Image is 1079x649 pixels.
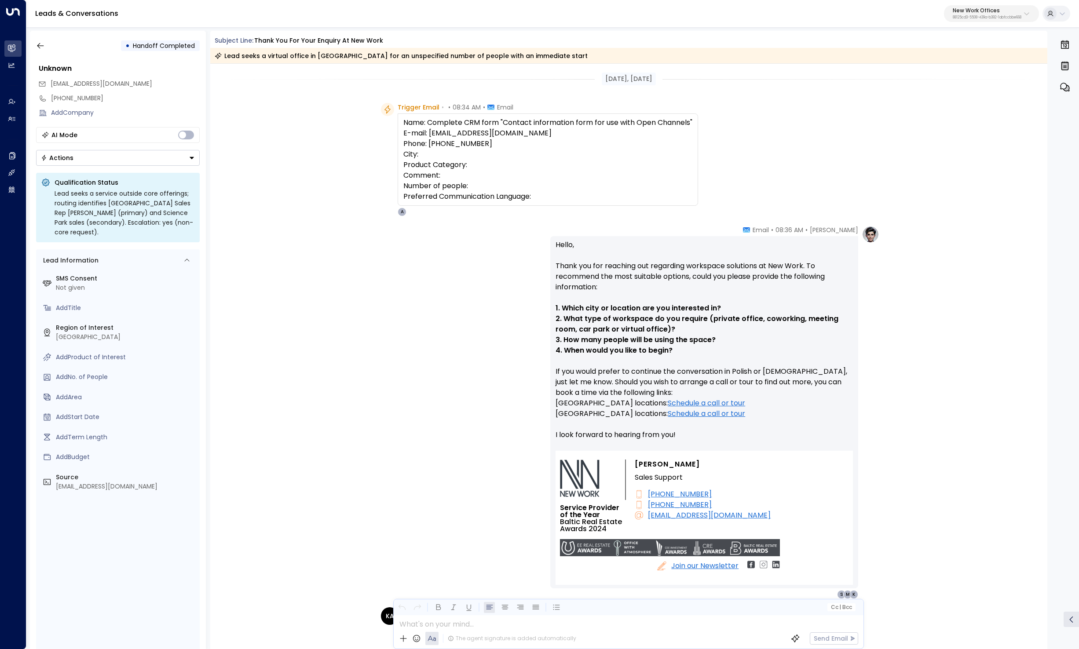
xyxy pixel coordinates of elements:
a: Leads & Conversations [35,8,118,18]
div: [PHONE_NUMBER] [51,94,200,103]
div: Product Category: [403,160,692,170]
div: Lead seeks a virtual office in [GEOGRAPHIC_DATA] for an unspecified number of people with an imme... [215,51,588,60]
div: The agent signature is added automatically [448,634,576,642]
span: Handoff Completed [133,41,195,50]
div: Not given [56,283,196,292]
span: Cc Bcc [831,604,852,610]
b: Service Provider of the Year [560,503,621,520]
div: AddTitle [56,303,196,313]
div: Lead Information [40,256,99,265]
span: • [442,103,444,112]
strong: 4. When would you like to begin? [556,345,673,355]
div: AddArea [56,393,196,402]
img: Mail [635,511,644,520]
span: 08:34 AM [453,103,481,112]
div: Name: Complete CRM form "Contact information form for use with Open Channels" [403,117,692,128]
div: E-mail: [EMAIL_ADDRESS][DOMAIN_NAME] Preferred Communication Language: [403,117,692,202]
a: [EMAIL_ADDRESS][DOMAIN_NAME] [648,510,771,520]
div: S [837,590,846,599]
label: Region of Interest [56,323,196,332]
div: AddTerm Length [56,433,196,442]
span: Subject Line: [215,36,253,45]
div: Thank You for Your Enquiry at New Work [254,36,383,45]
p: Qualification Status [55,178,194,187]
div: Comment: Number of people: [403,170,692,191]
button: Undo [396,602,407,613]
div: AddBudget [56,452,196,462]
label: Source [56,473,196,482]
div: AI Mode [51,131,77,139]
p: 88125cd3-5508-439a-b392-1abfccbbe668 [953,16,1021,19]
span: Email [497,103,513,112]
span: [EMAIL_ADDRESS][DOMAIN_NAME] [51,79,152,88]
div: • [125,38,130,54]
div: KA [381,607,399,625]
div: [GEOGRAPHIC_DATA] [56,332,196,342]
button: Actions [36,150,200,166]
a: Schedule a call or tour [668,408,745,419]
span: | [839,604,841,610]
strong: 3. How many people will be using the space? [556,335,716,345]
span: khaled6060t@gmail.com [51,79,152,88]
span: • [771,226,773,234]
div: Actions [41,154,73,162]
a: Join our Newsletter [671,562,739,570]
div: [DATE], [DATE] [602,73,656,85]
button: New Work Offices88125cd3-5508-439a-b392-1abfccbbe668 [944,5,1039,22]
span: Trigger Email [398,103,439,112]
span: 08:36 AM [775,226,803,234]
strong: 1. Which city or location are you interested in? [556,303,721,313]
img: Phone [636,490,642,498]
label: SMS Consent [56,274,196,283]
div: Button group with a nested menu [36,150,200,166]
td: [PERSON_NAME] [635,459,780,469]
div: AddStart Date [56,412,196,422]
div: [EMAIL_ADDRESS][DOMAIN_NAME] [56,482,196,491]
div: AddNo. of People [56,372,196,382]
div: AddProduct of Interest [56,353,196,362]
span: • [448,103,450,112]
p: Hello, Thank you for reaching out regarding workspace solutions at New Work. To recommend the mos... [556,240,853,451]
strong: 2. What type of workspace do you require (private office, coworking, meeting room, car park or vi... [556,314,840,334]
img: profile-logo.png [862,226,879,243]
img: Phone [636,500,642,509]
span: • [805,226,808,234]
div: M [843,590,852,599]
button: Redo [412,602,423,613]
div: Unknown [39,63,200,74]
img: New Work [560,459,600,497]
div: AddCompany [51,108,200,117]
span: • [483,103,485,112]
a: [PHONE_NUMBER] [648,500,712,510]
span: Email [753,226,769,234]
td: Sales Support [635,469,780,489]
p: New Work Offices [953,8,1021,13]
a: Schedule a call or tour [668,398,745,408]
span: [PERSON_NAME] [810,226,858,234]
span: Baltic Real Estate Awards 2024 [560,518,626,532]
button: Cc|Bcc [827,603,856,612]
div: Lead seeks a service outside core offerings; routing identifies [GEOGRAPHIC_DATA] Sales Rep [PERS... [55,189,194,237]
div: Phone: [PHONE_NUMBER] [403,139,692,149]
div: City: [403,149,692,160]
a: [PHONE_NUMBER] [648,489,712,499]
div: A [398,208,406,216]
div: K [849,590,858,599]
